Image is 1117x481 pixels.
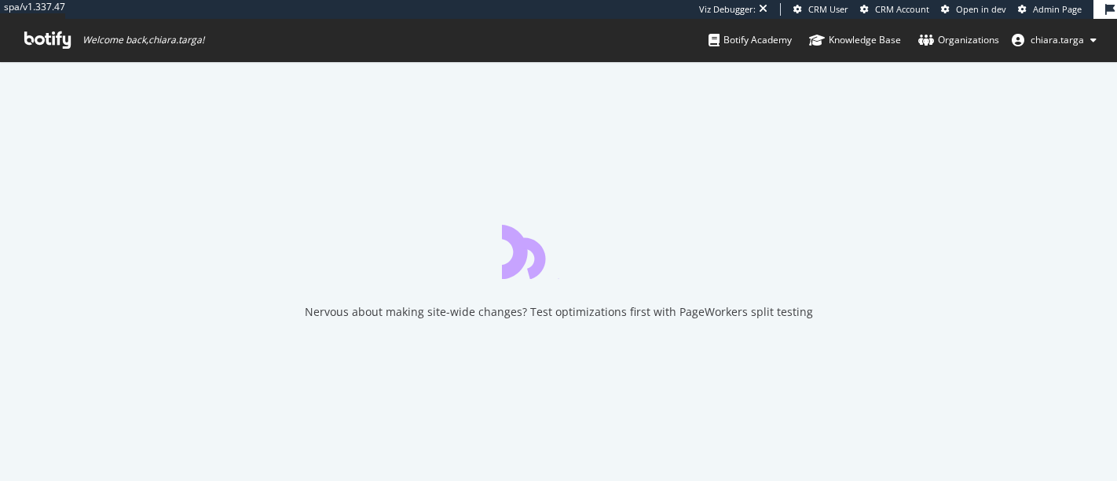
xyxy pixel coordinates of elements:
[941,3,1006,16] a: Open in dev
[809,19,901,61] a: Knowledge Base
[808,3,848,15] span: CRM User
[82,34,204,46] span: Welcome back, chiara.targa !
[502,222,615,279] div: animation
[875,3,929,15] span: CRM Account
[305,304,813,320] div: Nervous about making site-wide changes? Test optimizations first with PageWorkers split testing
[709,19,792,61] a: Botify Academy
[709,32,792,48] div: Botify Academy
[1018,3,1082,16] a: Admin Page
[1031,33,1084,46] span: chiara.targa
[918,32,999,48] div: Organizations
[956,3,1006,15] span: Open in dev
[793,3,848,16] a: CRM User
[809,32,901,48] div: Knowledge Base
[1033,3,1082,15] span: Admin Page
[860,3,929,16] a: CRM Account
[699,3,756,16] div: Viz Debugger:
[999,28,1109,53] button: chiara.targa
[918,19,999,61] a: Organizations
